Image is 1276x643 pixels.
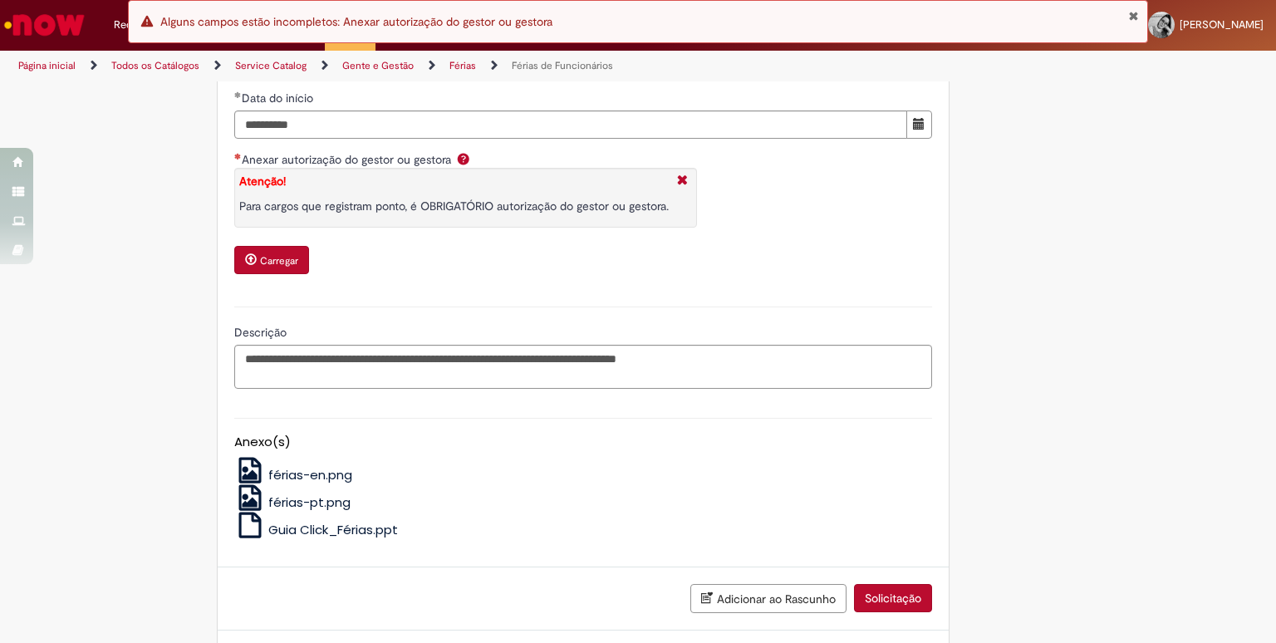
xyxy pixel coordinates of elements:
span: férias-en.png [268,466,352,483]
span: Obrigatório Preenchido [234,91,242,98]
img: ServiceNow [2,8,87,42]
button: Carregar anexo de Anexar autorização do gestor ou gestora Required [234,246,309,274]
ul: Trilhas de página [12,51,838,81]
small: Carregar [260,254,298,268]
a: Página inicial [18,59,76,72]
strong: Atenção! [239,174,286,189]
button: Fechar Notificação [1128,9,1139,22]
span: Descrição [234,325,290,340]
a: férias-en.png [234,466,353,483]
span: Ajuda para Anexar autorização do gestor ou gestora [454,152,474,165]
button: Mostrar calendário para Data do início [906,110,932,139]
a: Férias de Funcionários [512,59,613,72]
span: Anexar autorização do gestor ou gestora [242,152,454,167]
button: Adicionar ao Rascunho [690,584,847,613]
span: [PERSON_NAME] [1180,17,1264,32]
button: Solicitação [854,584,932,612]
a: Guia Click_Férias.ppt [234,521,399,538]
a: férias-pt.png [234,493,351,511]
a: Férias [449,59,476,72]
span: Necessários [234,153,242,160]
span: Requisições [114,17,172,33]
a: Service Catalog [235,59,307,72]
textarea: Descrição [234,345,932,390]
a: Gente e Gestão [342,59,414,72]
input: Data do início 16 February 2026 Monday [234,110,907,139]
i: Fechar More information Por question_anexo_obriatorio_registro_de_ponto [673,173,692,190]
a: Todos os Catálogos [111,59,199,72]
span: Data do início [242,91,317,106]
span: férias-pt.png [268,493,351,511]
p: Para cargos que registram ponto, é OBRIGATÓRIO autorização do gestor ou gestora. [239,198,669,214]
h5: Anexo(s) [234,435,932,449]
span: Guia Click_Férias.ppt [268,521,398,538]
span: Alguns campos estão incompletos: Anexar autorização do gestor ou gestora [160,14,552,29]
